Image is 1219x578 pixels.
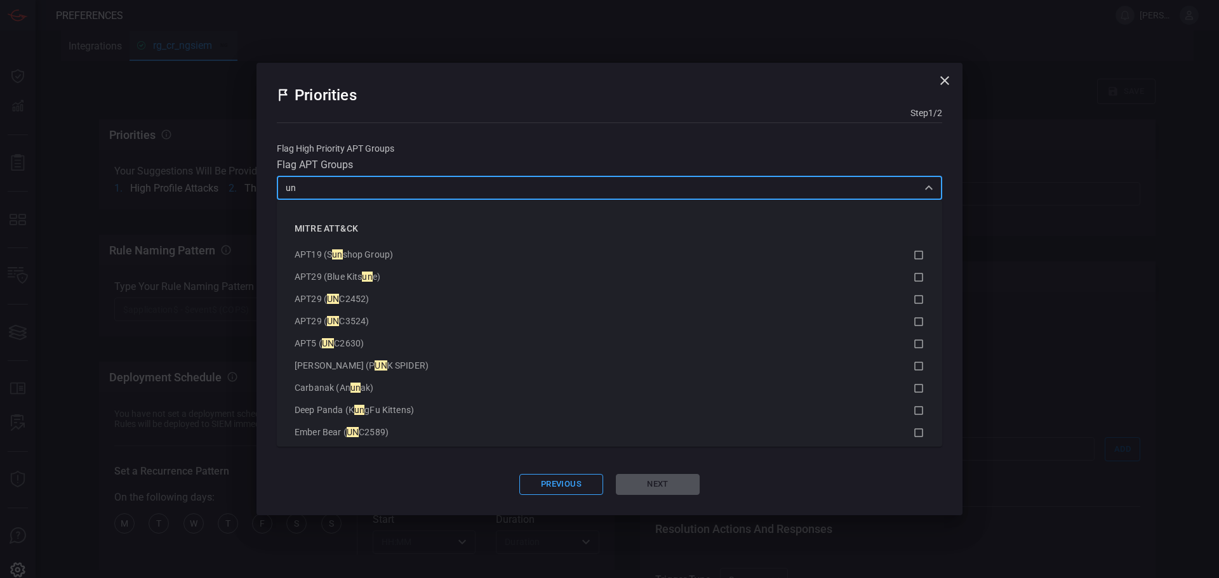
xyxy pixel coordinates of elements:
[910,108,942,118] div: Step 1 / 2
[920,179,938,197] button: Close
[295,360,375,371] span: [PERSON_NAME] (P
[284,377,935,399] li: Carbanak (Anunak)
[284,355,935,377] li: Akira (PUNK SPIDER)
[284,310,935,332] li: APT29 (UNC3524)
[519,474,603,495] button: Previous
[375,360,387,371] span: UN
[277,159,942,171] label: Flag APT Groups
[361,383,373,393] span: ak)
[284,421,935,443] li: Ember Bear (UNC2589)
[295,249,332,259] span: APT19 (S
[332,249,342,259] span: un
[350,383,361,393] span: un
[284,288,935,310] li: APT29 (UNC2452)
[295,383,350,393] span: Carbanak (An
[295,272,362,282] span: APT29 (Blue Kits
[284,332,935,355] li: APT5 (UNC2630)
[339,316,369,326] span: C3524)
[362,272,372,282] span: un
[322,338,334,348] span: UN
[373,272,380,282] span: e)
[339,294,369,304] span: C2452)
[284,244,935,266] li: APT19 (Sunshop Group)
[295,294,327,304] span: APT29 (
[347,427,359,437] span: UN
[295,427,347,437] span: Ember Bear (
[284,213,935,244] div: MITRE ATT&CK
[364,405,414,415] span: gFu Kittens)
[277,143,942,154] div: Flag High Priority APT Groups
[334,338,364,348] span: C2630)
[295,316,327,326] span: APT29 (
[387,360,429,371] span: K SPIDER)
[284,266,935,288] li: APT29 (Blue Kitsune)
[327,316,339,326] span: UN
[327,294,339,304] span: UN
[295,338,322,348] span: APT5 (
[295,83,357,107] h2: Priorities
[295,405,354,415] span: Deep Panda (K
[284,399,935,421] li: Deep Panda (KungFu Kittens)
[343,249,394,259] span: shop Group)
[359,427,389,437] span: C2589)
[354,405,364,415] span: un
